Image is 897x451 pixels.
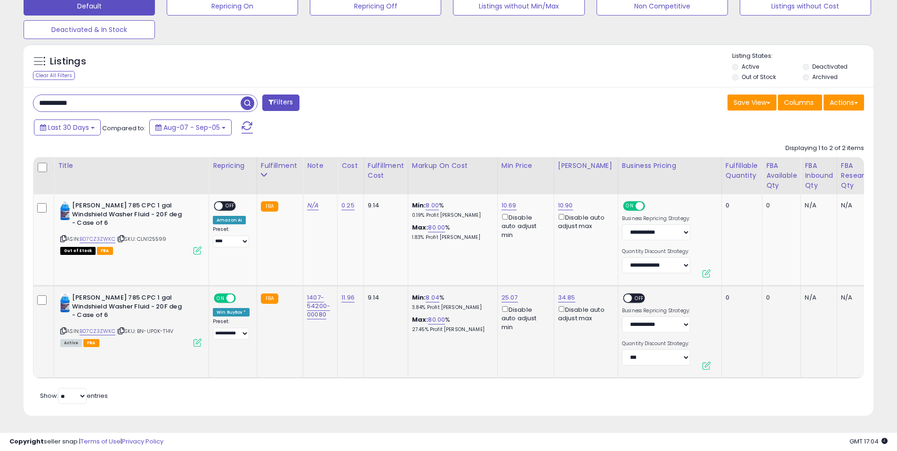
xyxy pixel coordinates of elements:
[412,223,428,232] b: Max:
[558,201,573,210] a: 10.90
[727,95,776,111] button: Save View
[213,161,253,171] div: Repricing
[412,316,490,333] div: %
[60,293,202,346] div: ASIN:
[632,294,647,302] span: OFF
[622,340,690,347] label: Quantity Discount Strategy:
[80,327,115,335] a: B07CZ3ZWKC
[558,161,614,171] div: [PERSON_NAME]
[368,161,404,181] div: Fulfillment Cost
[742,63,759,71] label: Active
[83,339,99,347] span: FBA
[412,161,493,171] div: Markup on Cost
[412,201,426,210] b: Min:
[117,235,167,243] span: | SKU: CLN125599
[48,123,89,132] span: Last 30 Days
[163,123,220,132] span: Aug-07 - Sep-05
[223,202,238,210] span: OFF
[812,73,838,81] label: Archived
[307,293,330,319] a: 1407-54200-00080
[412,293,490,311] div: %
[58,161,205,171] div: Title
[412,201,490,219] div: %
[341,293,355,302] a: 11.96
[368,201,401,210] div: 9.14
[766,293,793,302] div: 0
[824,95,864,111] button: Actions
[72,293,186,322] b: [PERSON_NAME] 785 CPC 1 gal Windshield Washer Fluid - 20F deg - Case of 6
[412,212,490,219] p: 0.19% Profit [PERSON_NAME]
[213,216,246,224] div: Amazon AI
[261,201,278,212] small: FBA
[408,157,497,194] th: The percentage added to the cost of goods (COGS) that forms the calculator for Min & Max prices.
[149,119,232,135] button: Aug-07 - Sep-05
[726,161,758,181] div: Fulfillable Quantity
[726,293,755,302] div: 0
[622,248,690,255] label: Quantity Discount Strategy:
[81,437,121,446] a: Terms of Use
[412,293,426,302] b: Min:
[849,437,888,446] span: 2025-10-7 17:04 GMT
[426,293,439,302] a: 8.04
[33,71,75,80] div: Clear All Filters
[122,437,163,446] a: Privacy Policy
[50,55,86,68] h5: Listings
[501,293,518,302] a: 25.07
[412,326,490,333] p: 27.45% Profit [PERSON_NAME]
[622,161,718,171] div: Business Pricing
[622,215,690,222] label: Business Repricing Strategy:
[368,293,401,302] div: 9.14
[805,201,830,210] div: N/A
[428,315,445,324] a: 80.00
[778,95,822,111] button: Columns
[732,52,873,61] p: Listing States:
[805,161,833,190] div: FBA inbound Qty
[412,315,428,324] b: Max:
[812,63,848,71] label: Deactivated
[234,294,250,302] span: OFF
[412,304,490,311] p: 3.84% Profit [PERSON_NAME]
[501,304,547,332] div: Disable auto adjust min
[558,212,611,230] div: Disable auto adjust max
[60,247,96,255] span: All listings that are currently out of stock and unavailable for purchase on Amazon
[80,235,115,243] a: B07CZ3ZWKC
[841,161,883,190] div: FBA Researching Qty
[307,161,333,171] div: Note
[622,308,690,314] label: Business Repricing Strategy:
[60,201,70,220] img: 41lmYDFsM1L._SL40_.jpg
[72,201,186,230] b: [PERSON_NAME] 785 CPC 1 gal Windshield Washer Fluid - 20F deg - Case of 6
[841,201,880,210] div: N/A
[501,161,550,171] div: Min Price
[9,437,163,446] div: seller snap | |
[213,308,250,316] div: Win BuyBox *
[426,201,439,210] a: 8.00
[501,201,517,210] a: 10.69
[117,327,173,335] span: | SKU: BN-UP0K-T14V
[97,247,113,255] span: FBA
[261,161,299,171] div: Fulfillment
[726,201,755,210] div: 0
[307,201,318,210] a: N/A
[412,223,490,241] div: %
[644,202,659,210] span: OFF
[341,161,360,171] div: Cost
[213,226,250,247] div: Preset:
[9,437,44,446] strong: Copyright
[785,144,864,153] div: Displaying 1 to 2 of 2 items
[34,119,101,135] button: Last 30 Days
[213,318,250,340] div: Preset:
[766,201,793,210] div: 0
[742,73,776,81] label: Out of Stock
[262,95,299,111] button: Filters
[841,293,880,302] div: N/A
[341,201,355,210] a: 0.25
[558,304,611,323] div: Disable auto adjust max
[784,98,814,107] span: Columns
[24,20,155,39] button: Deactivated & In Stock
[40,391,108,400] span: Show: entries
[558,293,575,302] a: 34.85
[215,294,226,302] span: ON
[766,161,797,190] div: FBA Available Qty
[60,201,202,253] div: ASIN:
[60,339,82,347] span: All listings currently available for purchase on Amazon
